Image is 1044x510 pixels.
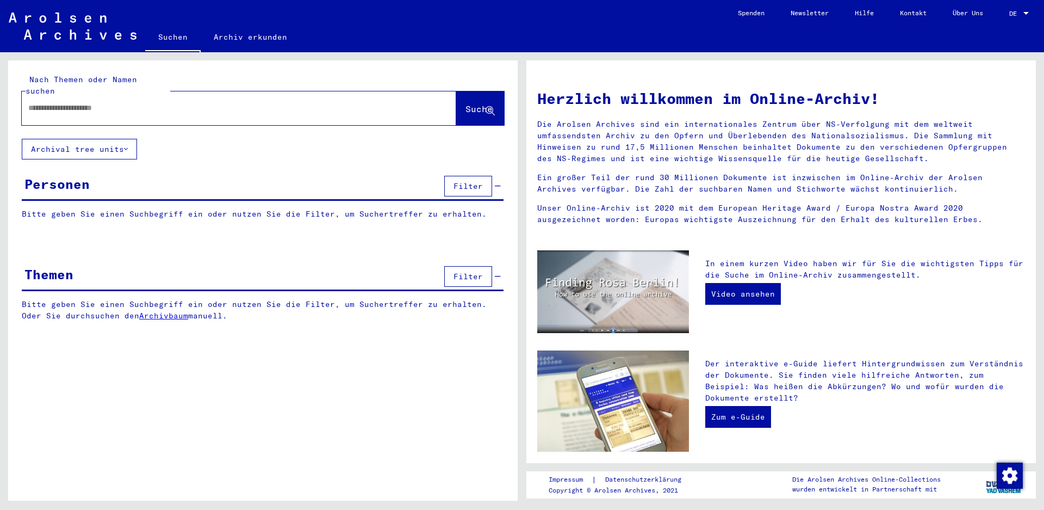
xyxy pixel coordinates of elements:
button: Filter [444,266,492,287]
span: Filter [453,272,483,281]
div: | [549,474,694,486]
img: Zustimmung ändern [997,463,1023,489]
p: In einem kurzen Video haben wir für Sie die wichtigsten Tipps für die Suche im Online-Archiv zusa... [705,258,1025,281]
img: Arolsen_neg.svg [9,13,136,40]
span: Filter [453,181,483,191]
img: yv_logo.png [984,471,1024,498]
mat-label: Nach Themen oder Namen suchen [26,75,137,96]
h1: Herzlich willkommen im Online-Archiv! [537,87,1025,110]
a: Video ansehen [705,283,781,305]
a: Archivbaum [139,311,188,321]
div: Themen [24,265,73,284]
p: Bitte geben Sie einen Suchbegriff ein oder nutzen Sie die Filter, um Suchertreffer zu erhalten. O... [22,299,504,322]
span: DE [1009,10,1021,17]
a: Suchen [145,24,201,52]
button: Filter [444,176,492,196]
p: Unser Online-Archiv ist 2020 mit dem European Heritage Award / Europa Nostra Award 2020 ausgezeic... [537,202,1025,225]
button: Suche [456,91,504,125]
a: Impressum [549,474,592,486]
div: Personen [24,174,90,194]
a: Zum e-Guide [705,406,771,428]
button: Archival tree units [22,139,137,159]
p: Bitte geben Sie einen Suchbegriff ein oder nutzen Sie die Filter, um Suchertreffer zu erhalten. [22,208,504,220]
span: Suche [465,103,493,114]
p: Copyright © Arolsen Archives, 2021 [549,486,694,495]
img: eguide.jpg [537,351,689,452]
p: Die Arolsen Archives sind ein internationales Zentrum über NS-Verfolgung mit dem weltweit umfasse... [537,119,1025,164]
img: video.jpg [537,250,689,333]
p: Ein großer Teil der rund 30 Millionen Dokumente ist inzwischen im Online-Archiv der Arolsen Archi... [537,172,1025,195]
p: wurden entwickelt in Partnerschaft mit [792,484,941,494]
a: Archiv erkunden [201,24,300,50]
p: Der interaktive e-Guide liefert Hintergrundwissen zum Verständnis der Dokumente. Sie finden viele... [705,358,1025,404]
p: Die Arolsen Archives Online-Collections [792,475,941,484]
a: Datenschutzerklärung [596,474,694,486]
